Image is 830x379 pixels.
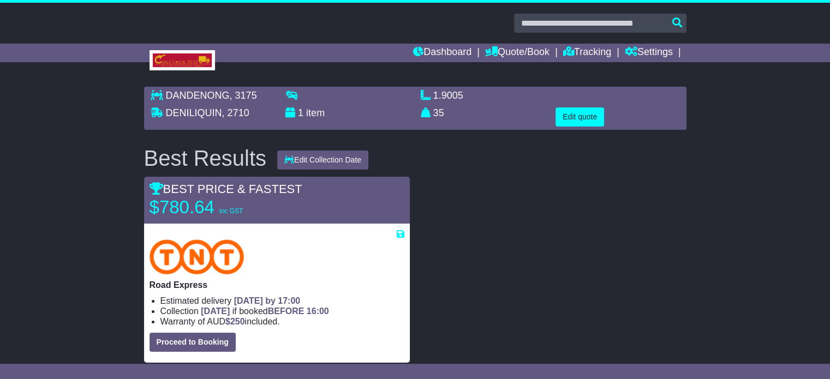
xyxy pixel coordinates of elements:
span: [DATE] by 17:00 [234,296,301,305]
li: Estimated delivery [160,296,404,306]
a: Tracking [563,44,611,62]
span: , 3175 [230,90,257,101]
button: Edit Collection Date [277,151,368,170]
span: 35 [433,107,444,118]
span: item [306,107,325,118]
span: BEST PRICE & FASTEST [150,182,302,196]
button: Edit quote [556,107,604,127]
p: $780.64 [150,196,286,218]
a: Settings [625,44,673,62]
span: $ [225,317,245,326]
span: , 2710 [222,107,249,118]
span: 1 [298,107,303,118]
li: Collection [160,306,404,316]
p: Road Express [150,280,404,290]
span: DENILIQUIN [166,107,222,118]
span: 16:00 [307,306,329,316]
div: Best Results [139,146,272,170]
span: DANDENONG [166,90,230,101]
span: 250 [230,317,245,326]
img: TNT Domestic: Road Express [150,239,244,274]
a: Quote/Book [485,44,550,62]
span: [DATE] [201,306,230,316]
span: 1.9005 [433,90,463,101]
li: Warranty of AUD included. [160,316,404,327]
span: inc GST [219,207,243,215]
a: Dashboard [413,44,471,62]
button: Proceed to Booking [150,333,236,352]
span: BEFORE [268,306,304,316]
span: if booked [201,306,329,316]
